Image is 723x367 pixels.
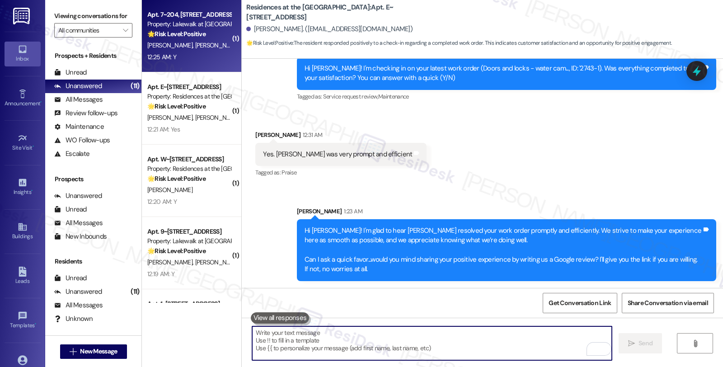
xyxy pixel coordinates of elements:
[128,79,141,93] div: (11)
[147,53,176,61] div: 12:25 AM: Y
[305,64,702,83] div: Hi [PERSON_NAME]! I'm checking in on your latest work order (Doors and locks - water cam..., ID: ...
[147,270,174,278] div: 12:19 AM: Y
[342,207,362,216] div: 1:23 AM
[40,99,42,105] span: •
[628,298,708,308] span: Share Conversation via email
[195,41,240,49] span: [PERSON_NAME]
[147,247,206,255] strong: 🌟 Risk Level: Positive
[54,205,87,214] div: Unread
[54,68,87,77] div: Unread
[297,207,716,219] div: [PERSON_NAME]
[45,257,141,266] div: Residents
[378,93,409,100] span: Maintenance
[54,301,103,310] div: All Messages
[628,340,635,347] i: 
[638,339,653,348] span: Send
[45,174,141,184] div: Prospects
[282,169,296,176] span: Praise
[45,51,141,61] div: Prospects + Residents
[195,113,240,122] span: [PERSON_NAME]
[147,186,192,194] span: [PERSON_NAME]
[246,3,427,22] b: Residences at the [GEOGRAPHIC_DATA]: Apt. E~[STREET_ADDRESS]
[54,218,103,228] div: All Messages
[323,93,378,100] span: Service request review ,
[147,113,195,122] span: [PERSON_NAME]
[195,258,240,266] span: [PERSON_NAME]
[54,149,89,159] div: Escalate
[300,130,323,140] div: 12:31 AM
[35,321,36,327] span: •
[619,333,662,353] button: Send
[54,122,104,132] div: Maintenance
[54,81,102,91] div: Unanswered
[246,24,413,34] div: [PERSON_NAME]. ([EMAIL_ADDRESS][DOMAIN_NAME])
[147,155,231,164] div: Apt. W~[STREET_ADDRESS]
[255,130,427,143] div: [PERSON_NAME]
[54,273,87,283] div: Unread
[58,23,118,38] input: All communities
[147,174,206,183] strong: 🌟 Risk Level: Positive
[263,150,412,159] div: Yes. [PERSON_NAME] was very prompt and efficient
[147,82,231,92] div: Apt. E~[STREET_ADDRESS]
[297,90,716,103] div: Tagged as:
[147,41,195,49] span: [PERSON_NAME]
[5,175,41,199] a: Insights •
[147,125,180,133] div: 12:21 AM: Yes
[5,264,41,288] a: Leads
[5,219,41,244] a: Buildings
[60,344,127,359] button: New Message
[54,108,117,118] div: Review follow-ups
[305,226,702,274] div: Hi [PERSON_NAME]! I'm glad to hear [PERSON_NAME] resolved your work order promptly and efficientl...
[54,287,102,296] div: Unanswered
[128,285,141,299] div: (11)
[33,143,34,150] span: •
[246,38,671,48] span: : The resident responded positively to a check-in regarding a completed work order. This indicate...
[54,9,132,23] label: Viewing conversations for
[147,227,231,236] div: Apt. 9~[STREET_ADDRESS]
[147,198,177,206] div: 12:20 AM: Y
[147,299,231,309] div: Apt. 1~[STREET_ADDRESS]
[255,166,427,179] div: Tagged as:
[246,39,293,47] strong: 🌟 Risk Level: Positive
[622,293,714,313] button: Share Conversation via email
[54,314,93,324] div: Unknown
[147,102,206,110] strong: 🌟 Risk Level: Positive
[54,191,102,201] div: Unanswered
[123,27,128,34] i: 
[147,236,231,246] div: Property: Lakewalk at [GEOGRAPHIC_DATA]
[5,131,41,155] a: Site Visit •
[147,92,231,101] div: Property: Residences at the [GEOGRAPHIC_DATA]
[13,8,32,24] img: ResiDesk Logo
[147,258,195,266] span: [PERSON_NAME]
[5,308,41,333] a: Templates •
[252,326,612,360] textarea: To enrich screen reader interactions, please activate Accessibility in Grammarly extension settings
[70,348,76,355] i: 
[543,293,617,313] button: Get Conversation Link
[147,164,231,174] div: Property: Residences at the [GEOGRAPHIC_DATA]
[549,298,611,308] span: Get Conversation Link
[147,30,206,38] strong: 🌟 Risk Level: Positive
[31,188,33,194] span: •
[80,347,117,356] span: New Message
[54,95,103,104] div: All Messages
[147,10,231,19] div: Apt. 7~204, [STREET_ADDRESS]
[54,136,110,145] div: WO Follow-ups
[147,19,231,29] div: Property: Lakewalk at [GEOGRAPHIC_DATA]
[5,42,41,66] a: Inbox
[692,340,699,347] i: 
[54,232,107,241] div: New Inbounds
